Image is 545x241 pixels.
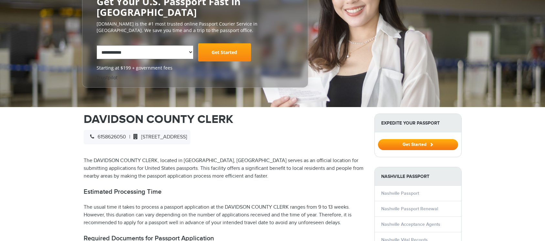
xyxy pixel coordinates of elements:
p: The usual time it takes to process a passport application at the DAVIDSON COUNTY CLERK ranges fro... [84,203,365,227]
a: Nashville Acceptance Agents [381,222,440,227]
p: [DOMAIN_NAME] is the #1 most trusted online Passport Courier Service in [GEOGRAPHIC_DATA]. We sav... [97,21,294,34]
p: The DAVIDSON COUNTY CLERK, located in [GEOGRAPHIC_DATA], [GEOGRAPHIC_DATA] serves as an official ... [84,157,365,180]
strong: Expedite Your Passport [375,114,461,132]
a: Trustpilot [97,74,118,81]
a: Nashville Passport Renewal [381,206,438,212]
a: Nashville Passport [381,191,419,196]
strong: Nashville Passport [375,167,461,186]
span: 6158626050 [87,134,126,140]
h1: DAVIDSON COUNTY CLERK [84,114,365,125]
div: | [84,130,190,144]
button: Get Started [378,139,458,150]
a: Get Started [198,43,251,61]
span: [STREET_ADDRESS] [130,134,187,140]
span: Starting at $199 + government fees [97,65,294,71]
a: Get Started [378,142,458,147]
h2: Estimated Processing Time [84,188,365,196]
